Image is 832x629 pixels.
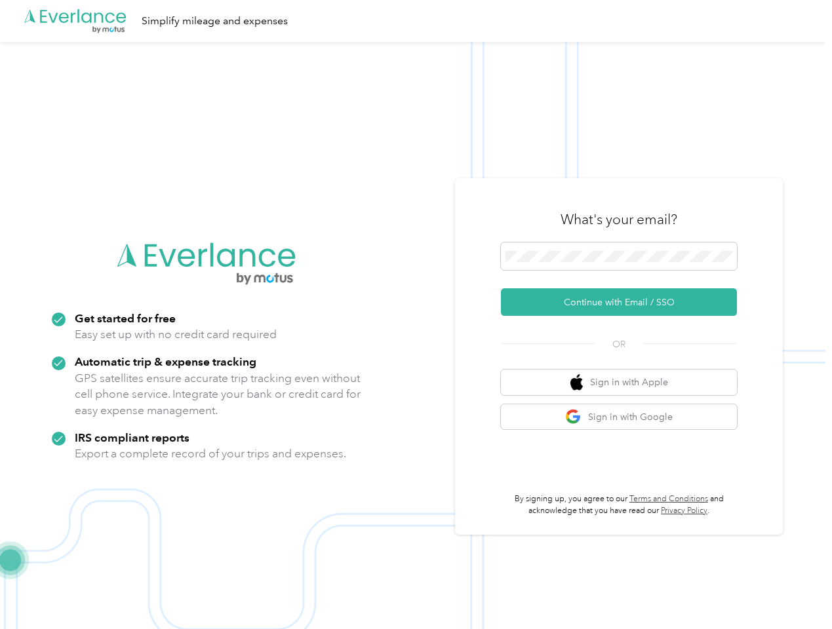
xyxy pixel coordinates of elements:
img: apple logo [570,374,584,391]
p: By signing up, you agree to our and acknowledge that you have read our . [501,493,737,516]
a: Privacy Policy [661,506,707,516]
img: google logo [565,409,582,425]
strong: Automatic trip & expense tracking [75,354,256,368]
button: Continue with Email / SSO [501,288,737,316]
div: Simplify mileage and expenses [142,13,288,29]
p: Easy set up with no credit card required [75,326,277,343]
strong: Get started for free [75,311,176,325]
button: google logoSign in with Google [501,404,737,430]
span: OR [596,337,642,351]
p: GPS satellites ensure accurate trip tracking even without cell phone service. Integrate your bank... [75,370,361,419]
h3: What's your email? [561,210,677,229]
button: apple logoSign in with Apple [501,370,737,395]
a: Terms and Conditions [629,494,708,504]
strong: IRS compliant reports [75,430,189,444]
p: Export a complete record of your trips and expenses. [75,446,346,462]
